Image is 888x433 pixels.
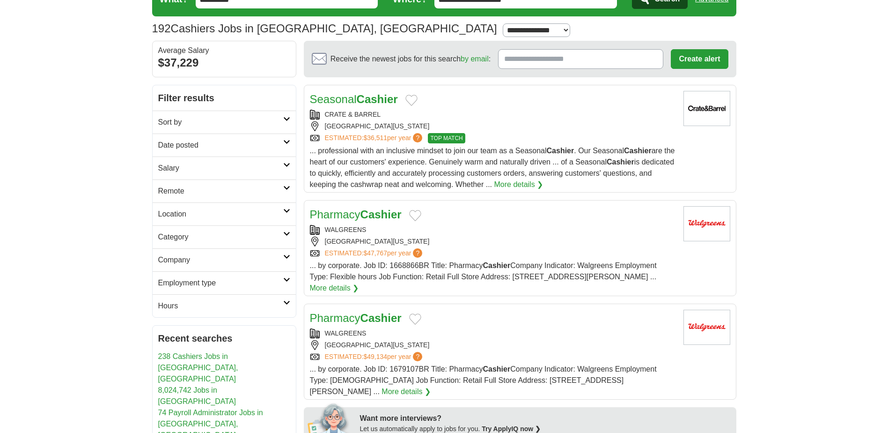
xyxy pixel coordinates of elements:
[153,134,296,157] a: Date posted
[494,179,543,190] a: More details ❯
[413,133,422,142] span: ?
[413,248,422,258] span: ?
[153,225,296,248] a: Category
[310,237,676,246] div: [GEOGRAPHIC_DATA][US_STATE]
[428,133,465,143] span: TOP MATCH
[360,208,402,221] strong: Cashier
[683,91,730,126] img: Crate & Barrel logo
[310,312,402,324] a: PharmacyCashier
[152,20,171,37] span: 192
[310,283,359,294] a: More details ❯
[158,209,283,220] h2: Location
[158,231,283,243] h2: Category
[483,261,510,269] strong: Cashier
[152,22,497,35] h1: Cashiers Jobs in [GEOGRAPHIC_DATA], [GEOGRAPHIC_DATA]
[325,133,425,143] a: ESTIMATED:$36,511per year?
[158,277,283,289] h2: Employment type
[158,300,283,312] h2: Hours
[409,210,421,221] button: Add to favorite jobs
[310,121,676,131] div: [GEOGRAPHIC_DATA][US_STATE]
[382,386,431,397] a: More details ❯
[482,425,541,433] a: Try ApplyIQ now ❯
[325,111,381,118] a: CRATE & BARREL
[360,413,731,424] div: Want more interviews?
[325,226,367,233] a: WALGREENS
[607,158,634,166] strong: Cashier
[360,312,402,324] strong: Cashier
[153,111,296,134] a: Sort by
[357,93,398,105] strong: Cashier
[413,352,422,361] span: ?
[310,147,675,188] span: ... professional with an inclusive mindset to join our team as a Seasonal . Our Seasonal are the ...
[683,310,730,345] img: Walgreens logo
[153,202,296,225] a: Location
[330,53,491,65] span: Receive the newest jobs for this search :
[624,147,652,155] strong: Cashier
[405,95,418,106] button: Add to favorite jobs
[325,329,367,337] a: WALGREENS
[158,54,290,71] div: $37,229
[547,147,574,155] strong: Cashier
[310,261,657,281] span: ... by corporate. Job ID: 1668866BR Title: Pharmacy Company Indicator: Walgreens Employment Type:...
[461,55,489,63] a: by email
[158,331,290,345] h2: Recent searches
[153,248,296,271] a: Company
[310,340,676,350] div: [GEOGRAPHIC_DATA][US_STATE]
[310,208,402,221] a: PharmacyCashier
[325,248,425,258] a: ESTIMATED:$47,767per year?
[158,163,283,174] h2: Salary
[158,352,238,383] a: 238 Cashiers Jobs in [GEOGRAPHIC_DATA], [GEOGRAPHIC_DATA]
[158,117,283,128] h2: Sort by
[325,352,425,362] a: ESTIMATED:$49,134per year?
[153,85,296,111] h2: Filter results
[310,365,657,396] span: ... by corporate. Job ID: 1679107BR Title: Pharmacy Company Indicator: Walgreens Employment Type:...
[310,93,398,105] a: SeasonalCashier
[153,179,296,202] a: Remote
[153,294,296,317] a: Hours
[683,206,730,241] img: Walgreens logo
[158,186,283,197] h2: Remote
[158,140,283,151] h2: Date posted
[158,47,290,54] div: Average Salary
[153,157,296,179] a: Salary
[363,134,387,142] span: $36,511
[483,365,510,373] strong: Cashier
[671,49,728,69] button: Create alert
[158,386,236,405] a: 8,024,742 Jobs in [GEOGRAPHIC_DATA]
[363,353,387,360] span: $49,134
[409,314,421,325] button: Add to favorite jobs
[153,271,296,294] a: Employment type
[158,254,283,266] h2: Company
[363,249,387,257] span: $47,767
